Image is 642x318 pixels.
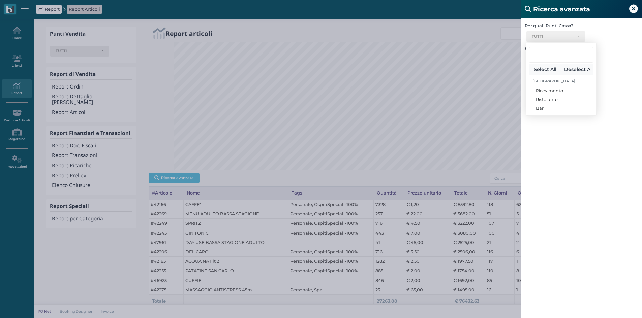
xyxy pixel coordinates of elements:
[526,31,585,42] button: TUTTI
[529,47,593,63] input: Search
[533,4,590,14] b: Ricerca avanzata
[561,64,593,75] button: Deselect All
[536,105,544,111] span: Bar
[536,87,563,94] span: Ricevimento
[533,78,576,84] span: [GEOGRAPHIC_DATA]
[532,34,574,39] div: TUTTI
[529,64,561,75] button: Select All
[536,96,558,103] span: Ristorante
[20,5,44,10] span: Assistenza
[521,23,642,29] label: Per quali Punti Cassa?
[521,45,642,51] label: Per [PERSON_NAME] categoria?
